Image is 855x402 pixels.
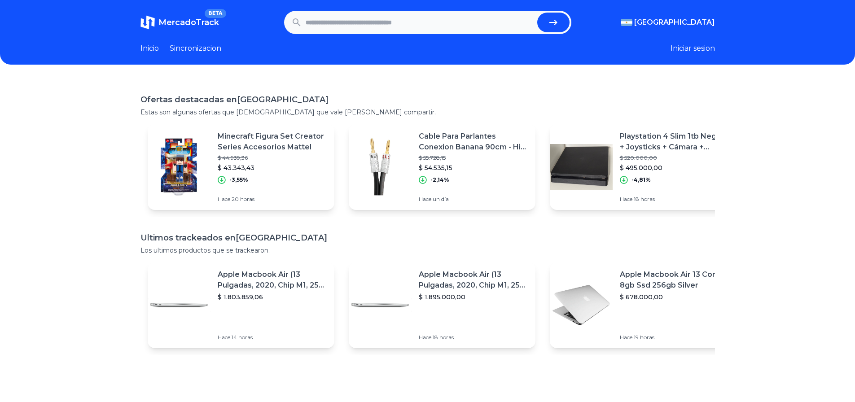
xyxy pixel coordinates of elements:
p: $ 1.803.859,06 [218,293,327,301]
button: Iniciar sesion [671,43,715,54]
p: -2,14% [430,176,449,184]
a: Inicio [140,43,159,54]
p: Apple Macbook Air 13 Core I5 8gb Ssd 256gb Silver [620,269,729,291]
a: Featured imageMinecraft Figura Set Creator Series Accesorios Mattel$ 44.939,36$ 43.343,43-3,55%Ha... [148,124,334,210]
h1: Ofertas destacadas en [GEOGRAPHIC_DATA] [140,93,715,106]
img: Featured image [550,274,613,336]
a: Featured imageCable Para Parlantes Conexion Banana 90cm - Hifi - Excelente$ 55.728,15$ 54.535,15-... [349,124,535,210]
h1: Ultimos trackeados en [GEOGRAPHIC_DATA] [140,232,715,244]
p: -3,55% [229,176,248,184]
a: Sincronizacion [170,43,221,54]
p: Hace 20 horas [218,196,327,203]
p: $ 54.535,15 [419,163,528,172]
p: $ 44.939,36 [218,154,327,162]
p: Playstation 4 Slim 1tb Negro + Joysticks + Cámara + Cables [620,131,729,153]
img: Featured image [148,135,210,198]
p: Estas son algunas ofertas que [DEMOGRAPHIC_DATA] que vale [PERSON_NAME] compartir. [140,108,715,117]
p: Hace 18 horas [419,334,528,341]
img: Argentina [621,19,632,26]
span: BETA [205,9,226,18]
img: Featured image [349,274,412,336]
a: Featured imagePlaystation 4 Slim 1tb Negro + Joysticks + Cámara + Cables$ 520.000,00$ 495.000,00-... [550,124,737,210]
a: Featured imageApple Macbook Air (13 Pulgadas, 2020, Chip M1, 256 Gb De Ssd, 8 Gb De Ram) - Plata$... [148,262,334,348]
p: $ 1.895.000,00 [419,293,528,301]
img: MercadoTrack [140,15,155,30]
img: Featured image [148,274,210,336]
p: -4,81% [631,176,651,184]
img: Featured image [550,135,613,198]
p: $ 55.728,15 [419,154,528,162]
p: Hace un día [419,196,528,203]
span: MercadoTrack [158,17,219,27]
p: Hace 18 horas [620,196,729,203]
p: Apple Macbook Air (13 Pulgadas, 2020, Chip M1, 256 Gb De Ssd, 8 Gb De Ram) - Plata [218,269,327,291]
p: Hace 14 horas [218,334,327,341]
p: Cable Para Parlantes Conexion Banana 90cm - Hifi - Excelente [419,131,528,153]
a: Featured imageApple Macbook Air (13 Pulgadas, 2020, Chip M1, 256 Gb De Ssd, 8 Gb De Ram) - Plata$... [349,262,535,348]
p: $ 678.000,00 [620,293,729,301]
p: $ 43.343,43 [218,163,327,172]
p: Los ultimos productos que se trackearon. [140,246,715,255]
a: MercadoTrackBETA [140,15,219,30]
p: $ 495.000,00 [620,163,729,172]
img: Featured image [349,135,412,198]
span: [GEOGRAPHIC_DATA] [634,17,715,28]
p: Hace 19 horas [620,334,729,341]
p: Apple Macbook Air (13 Pulgadas, 2020, Chip M1, 256 Gb De Ssd, 8 Gb De Ram) - Plata [419,269,528,291]
p: Minecraft Figura Set Creator Series Accesorios Mattel [218,131,327,153]
a: Featured imageApple Macbook Air 13 Core I5 8gb Ssd 256gb Silver$ 678.000,00Hace 19 horas [550,262,737,348]
button: [GEOGRAPHIC_DATA] [621,17,715,28]
p: $ 520.000,00 [620,154,729,162]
